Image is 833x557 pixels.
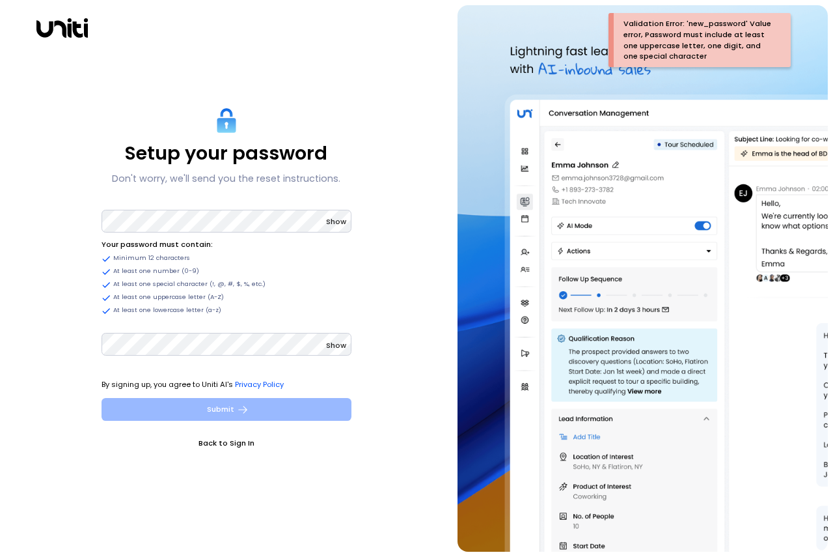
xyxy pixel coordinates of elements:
span: At least one lowercase letter (a-z) [113,306,221,315]
div: Validation Error: 'new_password' Value error, Password must include at least one uppercase letter... [623,18,771,62]
li: Your password must contain: [102,238,351,251]
button: Show [326,215,346,228]
button: Submit [102,398,351,421]
span: At least one uppercase letter (A-Z) [113,293,224,302]
span: Show [326,216,346,227]
p: Don't worry, we'll send you the reset instructions. [112,171,340,186]
a: Back to Sign In [102,436,351,450]
p: By signing up, you agree to Uniti AI's [102,378,351,391]
a: Privacy Policy [235,379,284,390]
span: At least one special character (!, @, #, $, %, etc.) [113,279,266,289]
button: Show [326,339,346,352]
p: Setup your password [125,142,327,165]
span: Show [326,340,346,350]
img: auth-hero.png [457,5,828,552]
span: At least one number (0-9) [113,266,199,276]
span: Minimum 12 characters [113,253,190,263]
